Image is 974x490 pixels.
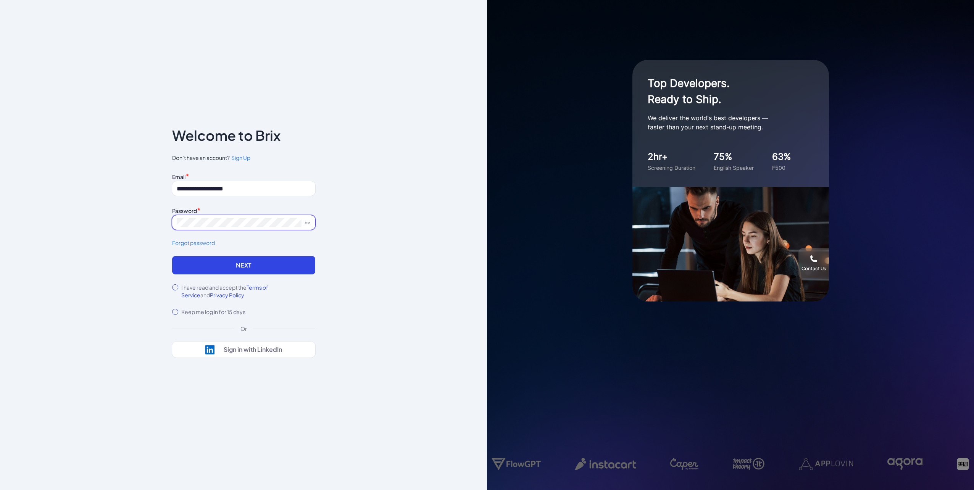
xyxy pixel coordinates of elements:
[210,292,244,298] span: Privacy Policy
[172,154,315,162] span: Don’t have an account?
[231,154,250,161] span: Sign Up
[772,150,791,164] div: 63%
[648,150,695,164] div: 2hr+
[230,154,250,162] a: Sign Up
[714,164,754,172] div: English Speaker
[172,173,185,180] label: Email
[648,164,695,172] div: Screening Duration
[234,325,253,332] div: Or
[172,129,281,142] p: Welcome to Brix
[172,342,315,358] button: Sign in with LinkedIn
[772,164,791,172] div: F500
[172,256,315,274] button: Next
[648,75,800,107] h1: Top Developers. Ready to Ship.
[714,150,754,164] div: 75%
[172,207,197,214] label: Password
[181,284,315,299] label: I have read and accept the and
[224,346,282,353] div: Sign in with LinkedIn
[648,113,800,132] p: We deliver the world's best developers — faster than your next stand-up meeting.
[172,239,315,247] a: Forgot password
[181,308,245,316] label: Keep me log in for 15 days
[801,266,826,272] div: Contact Us
[798,248,829,279] button: Contact Us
